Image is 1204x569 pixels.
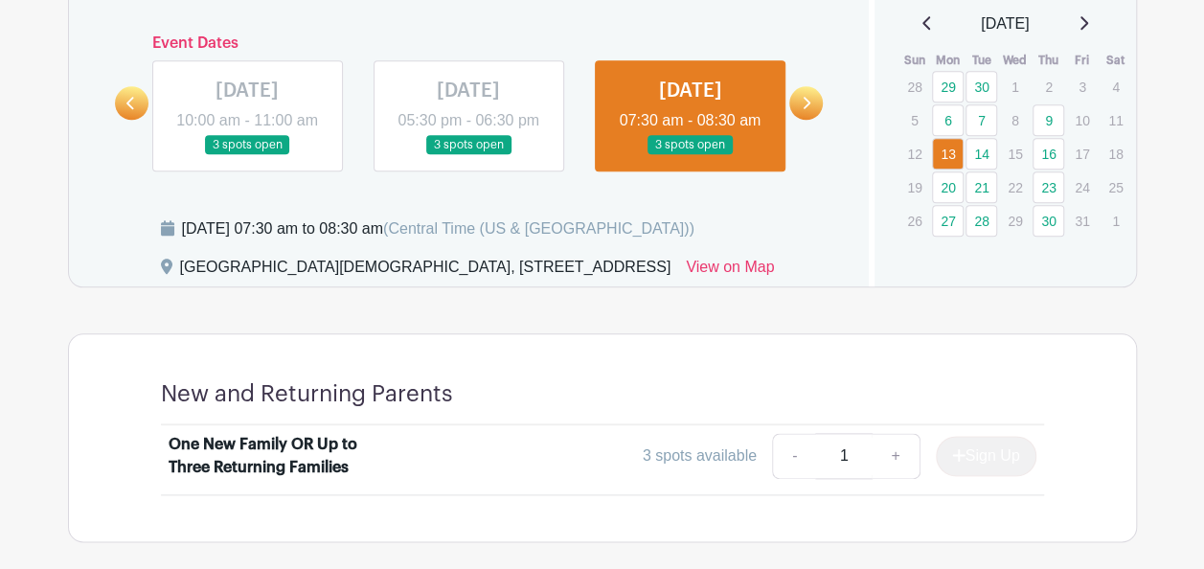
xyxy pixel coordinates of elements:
[965,205,997,237] a: 28
[1066,72,1098,102] p: 3
[898,139,930,169] p: 12
[965,71,997,102] a: 30
[898,105,930,135] p: 5
[1033,205,1064,237] a: 30
[161,380,453,408] h4: New and Returning Parents
[981,12,1029,35] span: [DATE]
[932,205,964,237] a: 27
[180,256,671,286] div: [GEOGRAPHIC_DATA][DEMOGRAPHIC_DATA], [STREET_ADDRESS]
[932,104,964,136] a: 6
[1066,105,1098,135] p: 10
[182,217,694,240] div: [DATE] 07:30 am to 08:30 am
[1033,72,1064,102] p: 2
[1100,139,1131,169] p: 18
[148,34,790,53] h6: Event Dates
[932,171,964,203] a: 20
[1033,104,1064,136] a: 9
[999,105,1031,135] p: 8
[965,104,997,136] a: 7
[999,206,1031,236] p: 29
[932,71,964,102] a: 29
[965,51,998,70] th: Tue
[898,72,930,102] p: 28
[898,206,930,236] p: 26
[1065,51,1099,70] th: Fri
[898,172,930,202] p: 19
[999,139,1031,169] p: 15
[1066,139,1098,169] p: 17
[965,171,997,203] a: 21
[1033,171,1064,203] a: 23
[872,433,920,479] a: +
[1066,206,1098,236] p: 31
[932,138,964,170] a: 13
[1100,172,1131,202] p: 25
[643,444,757,467] div: 3 spots available
[965,138,997,170] a: 14
[1099,51,1132,70] th: Sat
[686,256,774,286] a: View on Map
[1100,206,1131,236] p: 1
[1100,72,1131,102] p: 4
[998,51,1032,70] th: Wed
[383,220,694,237] span: (Central Time (US & [GEOGRAPHIC_DATA]))
[1066,172,1098,202] p: 24
[1033,138,1064,170] a: 16
[999,172,1031,202] p: 22
[772,433,816,479] a: -
[1100,105,1131,135] p: 11
[931,51,965,70] th: Mon
[999,72,1031,102] p: 1
[169,433,363,479] div: One New Family OR Up to Three Returning Families
[1032,51,1065,70] th: Thu
[897,51,931,70] th: Sun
